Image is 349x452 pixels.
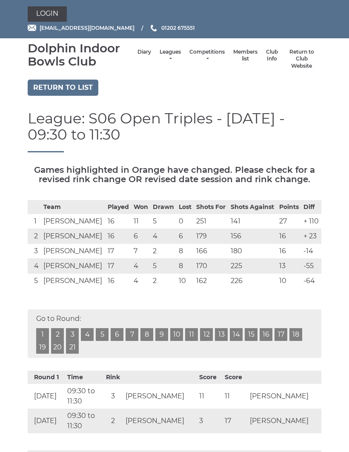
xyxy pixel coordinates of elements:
[28,371,65,384] th: Round 1
[301,229,321,244] td: + 23
[28,309,321,358] div: Go to Round:
[106,200,132,214] th: Played
[28,214,41,229] td: 1
[194,200,229,214] th: Shots For
[200,328,213,341] a: 12
[28,111,321,152] h1: League: S06 Open Triples - [DATE] - 09:30 to 11:30
[194,214,229,229] td: 251
[28,6,67,22] a: Login
[81,328,94,341] a: 4
[185,328,198,341] a: 11
[260,328,272,341] a: 16
[230,328,243,341] a: 14
[28,244,41,259] td: 3
[289,328,302,341] a: 18
[51,328,64,341] a: 2
[229,244,277,259] td: 180
[41,229,106,244] td: [PERSON_NAME]
[28,259,41,274] td: 4
[277,274,301,289] td: 10
[229,229,277,244] td: 156
[65,384,103,409] td: 09:30 to 11:30
[149,24,195,32] a: Phone us 01202 675551
[28,384,65,409] td: [DATE]
[126,328,138,341] a: 7
[194,229,229,244] td: 179
[151,25,157,31] img: Phone us
[137,49,151,56] a: Diary
[140,328,153,341] a: 8
[66,341,79,354] a: 21
[41,244,106,259] td: [PERSON_NAME]
[41,274,106,289] td: [PERSON_NAME]
[248,384,321,409] td: [PERSON_NAME]
[248,409,321,433] td: [PERSON_NAME]
[177,244,194,259] td: 8
[66,328,79,341] a: 3
[41,214,106,229] td: [PERSON_NAME]
[277,244,301,259] td: 16
[266,49,278,63] a: Club Info
[40,25,134,31] span: [EMAIL_ADDRESS][DOMAIN_NAME]
[111,328,123,341] a: 6
[51,341,64,354] a: 20
[170,328,183,341] a: 10
[194,259,229,274] td: 170
[132,244,151,259] td: 7
[189,49,225,63] a: Competitions
[277,259,301,274] td: 13
[41,200,106,214] th: Team
[194,274,229,289] td: 162
[275,328,287,341] a: 17
[151,244,177,259] td: 2
[36,328,49,341] a: 1
[229,200,277,214] th: Shots Against
[155,328,168,341] a: 9
[28,229,41,244] td: 2
[132,214,151,229] td: 11
[223,384,248,409] td: 11
[223,371,248,384] th: Score
[301,274,321,289] td: -64
[151,200,177,214] th: Drawn
[132,259,151,274] td: 4
[132,274,151,289] td: 4
[301,200,321,214] th: Diff
[151,259,177,274] td: 5
[65,409,103,433] td: 09:30 to 11:30
[123,384,197,409] td: [PERSON_NAME]
[151,229,177,244] td: 4
[106,259,132,274] td: 17
[301,259,321,274] td: -55
[106,274,132,289] td: 16
[151,214,177,229] td: 5
[28,24,134,32] a: Email [EMAIL_ADDRESS][DOMAIN_NAME]
[96,328,109,341] a: 5
[36,341,49,354] a: 19
[106,244,132,259] td: 17
[28,25,36,31] img: Email
[277,214,301,229] td: 27
[28,42,133,68] div: Dolphin Indoor Bowls Club
[229,274,277,289] td: 226
[160,49,181,63] a: Leagues
[151,274,177,289] td: 2
[102,371,123,384] th: Rink
[277,200,301,214] th: Points
[229,214,277,229] td: 141
[177,259,194,274] td: 8
[102,384,123,409] td: 3
[197,384,223,409] td: 11
[28,80,98,96] a: Return to list
[41,259,106,274] td: [PERSON_NAME]
[245,328,257,341] a: 15
[106,214,132,229] td: 16
[286,49,317,70] a: Return to Club Website
[28,165,321,184] h5: Games highlighted in Orange have changed. Please check for a revised rink change OR revised date ...
[301,244,321,259] td: -14
[123,409,197,433] td: [PERSON_NAME]
[28,274,41,289] td: 5
[233,49,257,63] a: Members list
[132,229,151,244] td: 6
[106,229,132,244] td: 16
